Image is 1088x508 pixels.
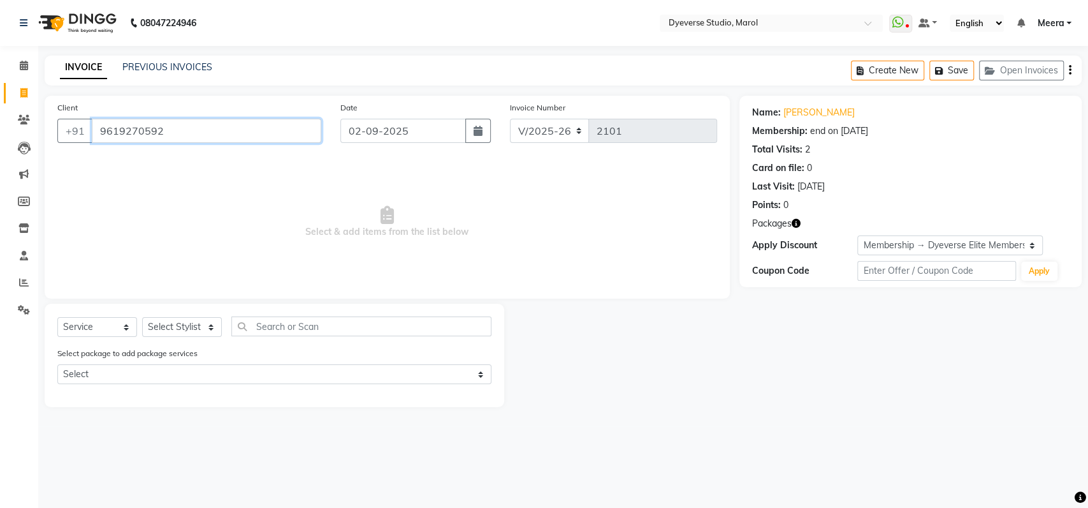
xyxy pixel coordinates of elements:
div: Name: [752,106,781,119]
button: Open Invoices [979,61,1064,80]
div: [DATE] [797,180,825,193]
span: Packages [752,217,792,230]
label: Invoice Number [510,102,565,114]
input: Search by Name/Mobile/Email/Code [92,119,321,143]
a: [PERSON_NAME] [783,106,855,119]
a: PREVIOUS INVOICES [122,61,212,73]
button: Save [929,61,974,80]
div: Points: [752,198,781,212]
div: Apply Discount [752,239,858,252]
button: Apply [1021,262,1057,281]
a: INVOICE [60,56,107,79]
div: end on [DATE] [810,124,868,138]
span: Meera [1037,17,1064,30]
label: Date [340,102,358,114]
div: Last Visit: [752,180,795,193]
img: logo [33,5,120,41]
input: Enter Offer / Coupon Code [857,261,1016,281]
div: Coupon Code [752,264,858,278]
label: Client [57,102,78,114]
div: 2 [805,143,810,156]
div: Total Visits: [752,143,802,156]
button: +91 [57,119,93,143]
b: 08047224946 [140,5,196,41]
div: Card on file: [752,161,804,175]
span: Select & add items from the list below [57,158,717,286]
input: Search or Scan [231,317,491,336]
div: 0 [783,198,788,212]
div: Membership: [752,124,808,138]
button: Create New [851,61,924,80]
div: 0 [807,161,812,175]
label: Select package to add package services [57,348,198,359]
